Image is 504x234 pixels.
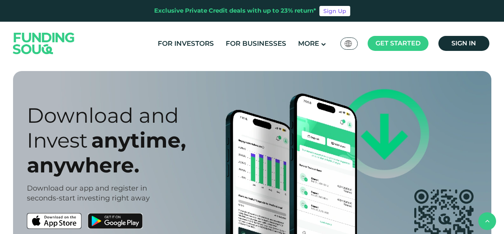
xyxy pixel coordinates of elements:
[27,128,88,153] span: Invest
[27,153,266,178] div: anywhere.
[91,128,186,153] span: anytime,
[88,213,143,229] img: Google Play
[27,193,266,203] div: seconds-start investing right away
[27,213,82,229] img: App Store
[478,212,496,230] button: back
[451,39,476,47] span: Sign in
[319,6,350,16] a: Sign Up
[5,23,83,63] img: Logo
[298,39,319,47] span: More
[27,183,266,193] div: Download our app and register in
[438,36,489,51] a: Sign in
[224,37,288,50] a: For Businesses
[27,103,266,128] div: Download and
[345,40,352,47] img: SA Flag
[376,39,421,47] span: Get started
[156,37,216,50] a: For Investors
[154,6,316,15] div: Exclusive Private Credit deals with up to 23% return*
